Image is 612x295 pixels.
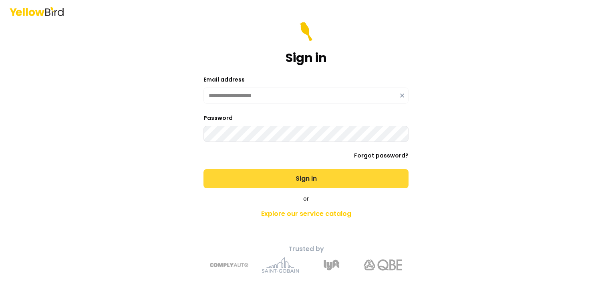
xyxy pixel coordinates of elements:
[303,195,309,203] span: or
[165,244,447,254] p: Trusted by
[286,51,327,65] h1: Sign in
[203,114,233,122] label: Password
[165,206,447,222] a: Explore our service catalog
[354,151,409,159] a: Forgot password?
[203,76,245,84] label: Email address
[203,169,409,188] button: Sign in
